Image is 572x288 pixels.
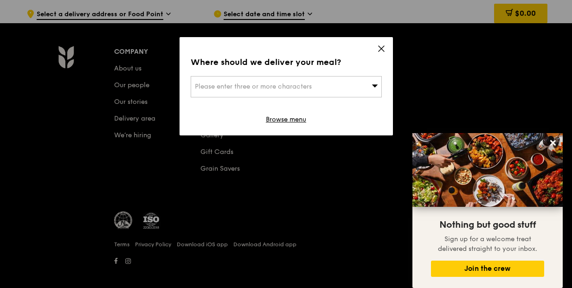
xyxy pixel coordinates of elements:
[412,133,563,207] img: DSC07876-Edit02-Large.jpeg
[439,219,536,230] span: Nothing but good stuff
[266,115,306,124] a: Browse menu
[191,56,382,69] div: Where should we deliver your meal?
[195,83,312,90] span: Please enter three or more characters
[546,135,560,150] button: Close
[438,235,537,253] span: Sign up for a welcome treat delivered straight to your inbox.
[431,261,544,277] button: Join the crew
